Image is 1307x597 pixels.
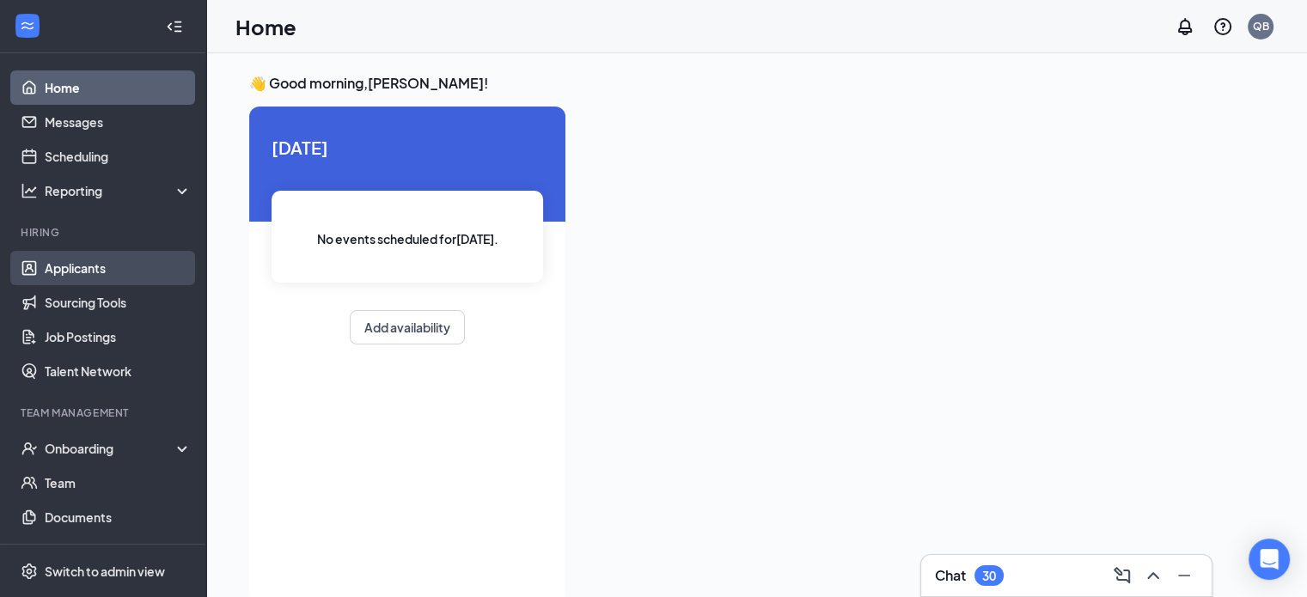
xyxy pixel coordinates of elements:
div: Switch to admin view [45,563,165,580]
svg: ComposeMessage [1112,565,1133,586]
div: Onboarding [45,440,177,457]
svg: WorkstreamLogo [19,17,36,34]
button: Add availability [350,310,465,344]
div: Hiring [21,225,188,240]
div: Reporting [45,182,192,199]
button: ChevronUp [1139,562,1167,589]
svg: ChevronUp [1143,565,1163,586]
svg: Minimize [1174,565,1194,586]
a: Job Postings [45,320,192,354]
a: Talent Network [45,354,192,388]
button: Minimize [1170,562,1198,589]
button: ComposeMessage [1109,562,1136,589]
h3: Chat [935,566,966,585]
h3: 👋 Good morning, [PERSON_NAME] ! [249,74,1264,93]
a: Scheduling [45,139,192,174]
a: Home [45,70,192,105]
div: 30 [982,569,996,583]
a: Team [45,466,192,500]
svg: Notifications [1175,16,1195,37]
svg: Collapse [166,18,183,35]
svg: UserCheck [21,440,38,457]
span: No events scheduled for [DATE] . [317,229,498,248]
svg: Settings [21,563,38,580]
div: Open Intercom Messenger [1249,539,1290,580]
div: Team Management [21,405,188,420]
span: [DATE] [272,134,543,161]
a: Applicants [45,251,192,285]
a: Documents [45,500,192,534]
a: Surveys [45,534,192,569]
a: Messages [45,105,192,139]
div: QB [1253,19,1269,34]
svg: QuestionInfo [1212,16,1233,37]
a: Sourcing Tools [45,285,192,320]
svg: Analysis [21,182,38,199]
h1: Home [235,12,296,41]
